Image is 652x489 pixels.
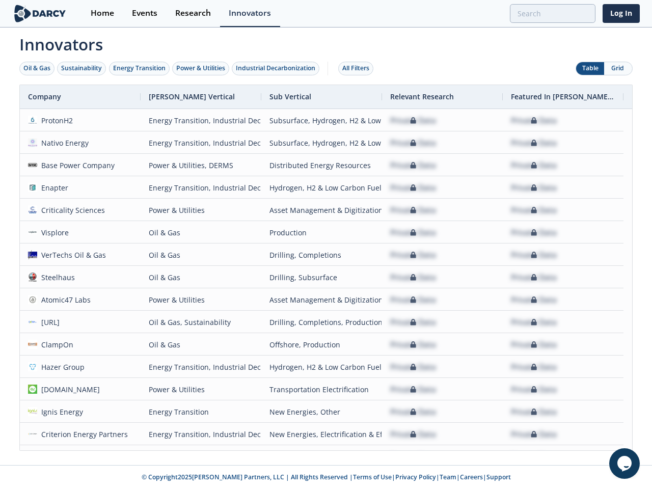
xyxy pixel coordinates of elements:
[28,407,37,416] img: 59eaa8b6-266c-4f1e-ba6f-ba1b6cf44420
[390,266,436,288] div: Private Data
[390,132,436,154] div: Private Data
[269,199,374,221] div: Asset Management & Digitization
[342,64,369,73] div: All Filters
[269,289,374,311] div: Asset Management & Digitization
[269,423,374,445] div: New Energies, Electrification & Efficiency
[269,177,374,199] div: Hydrogen, H2 & Low Carbon Fuels
[14,473,638,482] p: © Copyright 2025 [PERSON_NAME] Partners, LLC | All Rights Reserved | | | | |
[37,132,89,154] div: Nativo Energy
[511,132,557,154] div: Private Data
[149,110,253,131] div: Energy Transition, Industrial Decarbonization, Oil & Gas
[37,199,105,221] div: Criticality Sciences
[511,266,557,288] div: Private Data
[149,92,235,101] span: [PERSON_NAME] Vertical
[28,385,37,394] img: ev.energy.png
[132,9,157,17] div: Events
[12,5,68,22] img: logo-wide.svg
[511,401,557,423] div: Private Data
[149,356,253,378] div: Energy Transition, Industrial Decarbonization
[511,222,557,243] div: Private Data
[28,295,37,304] img: 7ae5637c-d2e6-46e0-a460-825a80b343d2
[149,177,253,199] div: Energy Transition, Industrial Decarbonization
[37,110,73,131] div: ProtonH2
[37,378,100,400] div: [DOMAIN_NAME]
[229,9,271,17] div: Innovators
[486,473,511,481] a: Support
[37,154,115,176] div: Base Power Company
[390,110,436,131] div: Private Data
[390,154,436,176] div: Private Data
[269,378,374,400] div: Transportation Electrification
[353,473,392,481] a: Terms of Use
[37,222,69,243] div: Visplore
[37,446,119,468] div: ClearVue Technologies
[390,334,436,356] div: Private Data
[149,334,253,356] div: Oil & Gas
[390,356,436,378] div: Private Data
[149,446,253,468] div: Power & Utilities
[269,222,374,243] div: Production
[511,446,557,468] div: Private Data
[390,401,436,423] div: Private Data
[511,334,557,356] div: Private Data
[390,446,436,468] div: Private Data
[269,334,374,356] div: Offshore, Production
[460,473,483,481] a: Careers
[511,378,557,400] div: Private Data
[511,92,615,101] span: Featured In [PERSON_NAME] Live
[149,423,253,445] div: Energy Transition, Industrial Decarbonization
[390,311,436,333] div: Private Data
[511,244,557,266] div: Private Data
[511,423,557,445] div: Private Data
[37,177,69,199] div: Enapter
[149,378,253,400] div: Power & Utilities
[28,116,37,125] img: 9c95c6f0-4dc2-42bd-b77a-e8faea8af569
[149,199,253,221] div: Power & Utilities
[236,64,315,73] div: Industrial Decarbonization
[28,340,37,349] img: 1612893891037-1519912762584%5B1%5D
[609,448,642,479] iframe: chat widget
[511,199,557,221] div: Private Data
[269,110,374,131] div: Subsurface, Hydrogen, H2 & Low Carbon Fuels
[390,199,436,221] div: Private Data
[91,9,114,17] div: Home
[28,429,37,439] img: 1643292193689-CEP%2520Logo_PNG%5B1%5D.webp
[109,62,170,75] button: Energy Transition
[149,401,253,423] div: Energy Transition
[269,401,374,423] div: New Energies, Other
[269,356,374,378] div: Hydrogen, H2 & Low Carbon Fuels
[390,423,436,445] div: Private Data
[395,473,436,481] a: Privacy Policy
[511,177,557,199] div: Private Data
[149,132,253,154] div: Energy Transition, Industrial Decarbonization, Oil & Gas
[269,311,374,333] div: Drilling, Completions, Production, Flaring
[269,132,374,154] div: Subsurface, Hydrogen, H2 & Low Carbon Fuels
[28,362,37,371] img: 1636581572366-1529576642972%5B1%5D
[390,222,436,243] div: Private Data
[269,244,374,266] div: Drilling, Completions
[57,62,106,75] button: Sustainability
[149,154,253,176] div: Power & Utilities, DERMS
[511,154,557,176] div: Private Data
[149,222,253,243] div: Oil & Gas
[149,311,253,333] div: Oil & Gas, Sustainability
[28,250,37,259] img: 1613507502523-vertechs.jfif
[149,244,253,266] div: Oil & Gas
[149,289,253,311] div: Power & Utilities
[28,205,37,214] img: f59c13b7-8146-4c0f-b540-69d0cf6e4c34
[28,228,37,237] img: 66b7e4b5-dab1-4b3b-bacf-1989a15c082e
[113,64,166,73] div: Energy Transition
[511,356,557,378] div: Private Data
[28,92,61,101] span: Company
[390,244,436,266] div: Private Data
[23,64,50,73] div: Oil & Gas
[37,244,106,266] div: VerTechs Oil & Gas
[37,356,85,378] div: Hazer Group
[37,334,74,356] div: ClampOn
[37,401,84,423] div: Ignis Energy
[390,92,454,101] span: Relevant Research
[269,92,311,101] span: Sub Vertical
[232,62,319,75] button: Industrial Decarbonization
[576,62,604,75] button: Table
[510,4,595,23] input: Advanced Search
